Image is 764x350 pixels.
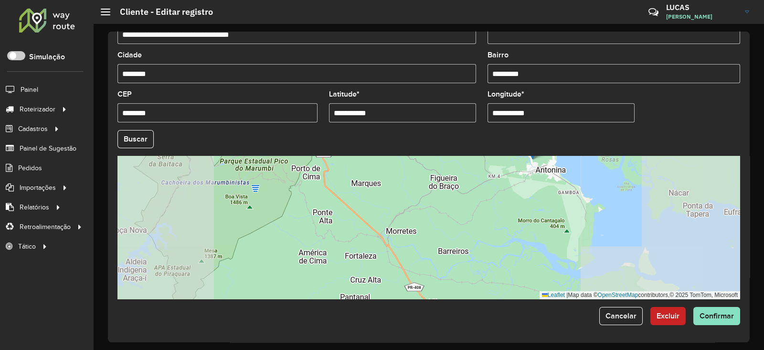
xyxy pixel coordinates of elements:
label: Bairro [488,49,509,61]
h2: Cliente - Editar registro [110,7,213,17]
label: Longitude [488,88,524,100]
label: Simulação [29,51,65,63]
span: Painel [21,85,38,95]
span: Tático [18,241,36,252]
span: Pedidos [18,163,42,173]
label: Latitude [329,88,360,100]
a: OpenStreetMap [598,292,638,298]
span: Relatórios [20,202,49,212]
h3: LUCAS [666,3,738,12]
label: CEP [117,88,132,100]
span: Roteirizador [20,104,55,114]
span: Retroalimentação [20,222,71,232]
span: Painel de Sugestão [20,143,76,153]
span: Cadastros [18,124,48,134]
span: Excluir [657,312,679,320]
button: Excluir [650,307,686,325]
span: Confirmar [700,312,734,320]
a: Contato Rápido [643,2,664,22]
span: | [566,292,568,298]
span: Importações [20,183,56,193]
div: Map data © contributors,© 2025 TomTom, Microsoft [540,291,740,299]
span: [PERSON_NAME] [666,12,738,21]
button: Cancelar [599,307,643,325]
button: Buscar [117,130,154,148]
span: Cancelar [605,312,637,320]
button: Confirmar [693,307,740,325]
label: Cidade [117,49,142,61]
a: Leaflet [542,292,565,298]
